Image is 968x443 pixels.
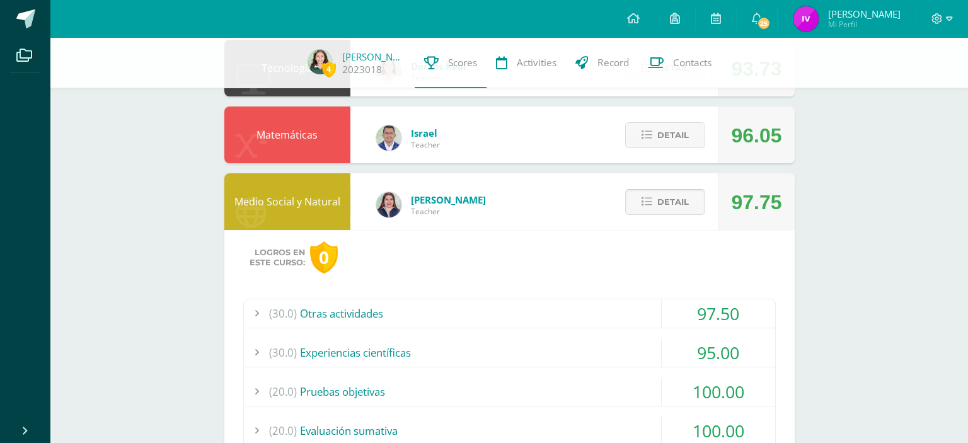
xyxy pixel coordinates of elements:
span: [PERSON_NAME] [828,8,901,20]
span: Scores [448,56,477,69]
div: Experiencias científicas [244,338,775,367]
span: Israel [411,127,440,139]
div: 97.50 [662,299,775,328]
div: 95.00 [662,338,775,367]
div: Otras actividades [244,299,775,328]
div: Pruebas objetivas [244,377,775,406]
span: Teacher [411,139,440,150]
a: Scores [415,38,487,88]
img: e93ec12ab4f27e1fe2111d3cdedb8a70.png [308,49,333,74]
a: 2023018 [342,63,382,76]
div: Matemáticas [224,106,350,163]
a: Activities [487,38,566,88]
span: 4 [322,61,336,77]
span: Mi Perfil [828,19,901,30]
span: Contacts [673,56,712,69]
span: (30.0) [269,338,297,367]
img: 63131e9f9ecefa68a367872e9c6fe8c2.png [793,6,819,32]
span: [PERSON_NAME] [411,193,486,206]
span: (20.0) [269,377,297,406]
img: c5c4d369bf87edf2b08e4650866d5b0d.png [376,192,401,217]
a: [PERSON_NAME] [342,50,405,63]
button: Detail [625,189,705,215]
span: Teacher [411,206,486,217]
span: Logros en este curso: [250,248,305,268]
div: Medio Social y Natural [224,173,350,230]
span: Record [597,56,629,69]
div: 0 [310,241,338,273]
div: 96.05 [731,107,781,164]
button: Detail [625,122,705,148]
a: Contacts [638,38,721,88]
span: Activities [517,56,556,69]
span: Detail [657,190,689,214]
span: (30.0) [269,299,297,328]
a: Record [566,38,638,88]
div: 97.75 [731,174,781,231]
div: 100.00 [662,377,775,406]
span: 25 [757,16,771,30]
img: bdd9fab83ca81fe8f8aecdc13135195f.png [376,125,401,151]
span: Detail [657,124,689,147]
